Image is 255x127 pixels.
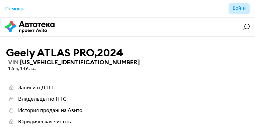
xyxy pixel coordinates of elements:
[5,5,24,12] a: Помощь
[233,6,246,11] span: Войти
[18,84,53,91] div: Записи о ДТП
[18,118,73,125] div: Юридическая чистота
[18,95,67,103] div: Владельцы по ПТС
[18,107,82,114] div: История продаж на Авито
[8,58,19,66] span: VIN
[8,59,140,66] div: [US_VEHICLE_IDENTIFICATION_NUMBER]
[6,47,123,59] div: Geely ATLAS PRO , 2024
[8,66,36,72] div: 1.5 л, 149 л.c.
[229,3,250,14] button: Войти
